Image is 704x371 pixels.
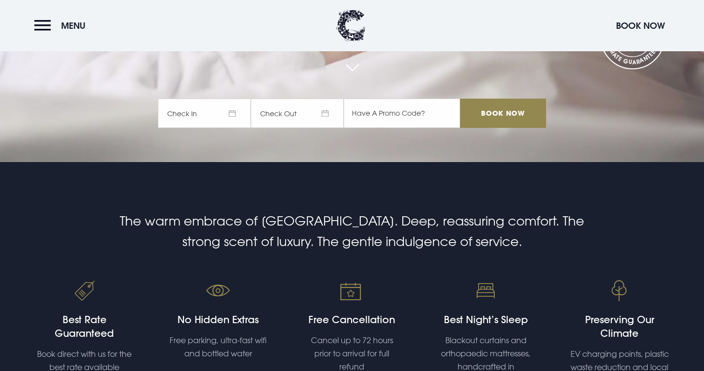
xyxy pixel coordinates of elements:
[169,313,268,327] h4: No Hidden Extras
[302,313,401,327] h4: Free Cancellation
[35,313,134,340] h4: Best Rate Guaranteed
[570,313,669,340] h4: Preserving Our Climate
[611,15,670,36] button: Book Now
[34,15,90,36] button: Menu
[336,10,366,41] img: Clandeboye Lodge
[158,99,251,128] span: Check In
[436,313,535,327] h4: Best Night’s Sleep
[120,213,584,249] span: The warm embrace of [GEOGRAPHIC_DATA]. Deep, reassuring comfort. The strong scent of luxury. The ...
[251,99,344,128] span: Check Out
[469,274,503,308] img: Orthopaedic mattresses sleep
[335,274,369,308] img: Tailored bespoke events venue
[201,274,235,308] img: No hidden fees
[460,99,546,128] input: Book Now
[169,334,268,360] p: Free parking, ultra-fast wifi and bottled water
[602,274,637,308] img: Event venue Bangor, Northern Ireland
[61,20,86,31] span: Menu
[67,274,102,308] img: Best rate guaranteed
[344,99,460,128] input: Have A Promo Code?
